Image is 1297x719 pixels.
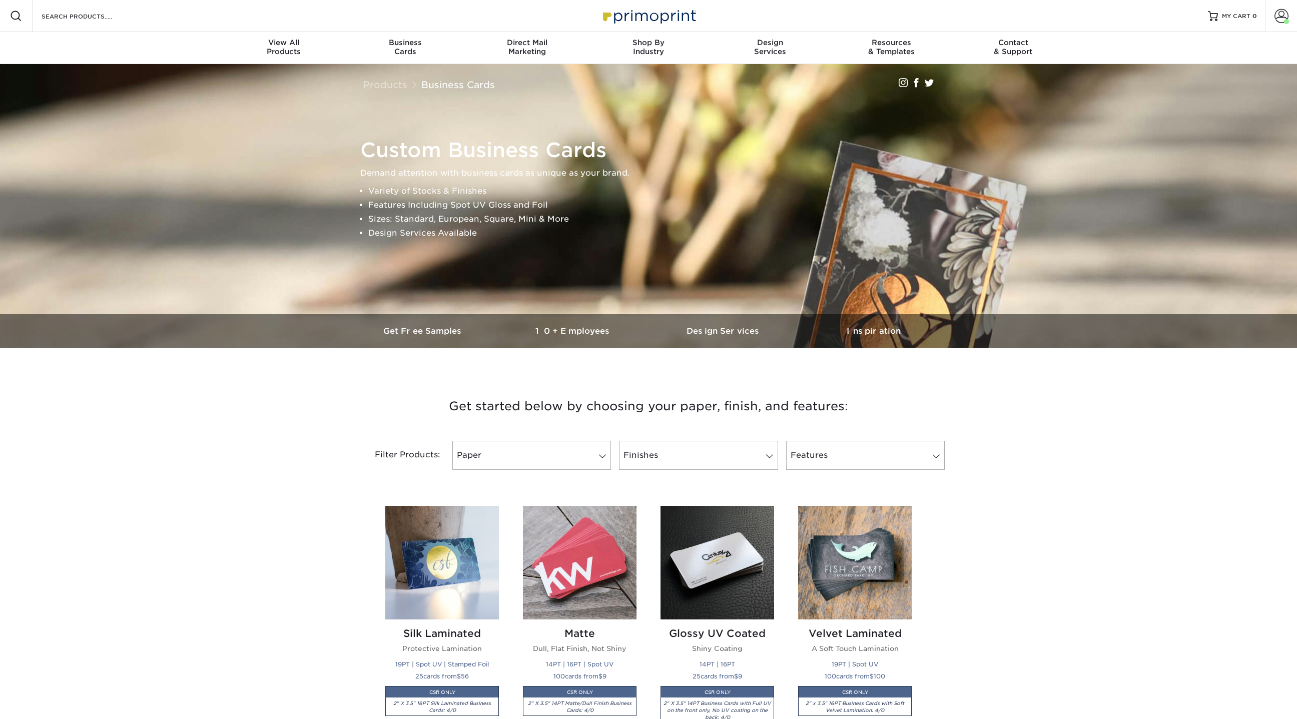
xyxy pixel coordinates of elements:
div: & Support [952,38,1074,56]
p: A Soft Touch Lamination [798,643,912,653]
img: Matte Business Cards [523,506,636,619]
input: SEARCH PRODUCTS..... [41,10,138,22]
h3: Get Free Samples [348,326,498,336]
p: Shiny Coating [661,643,774,653]
a: Features [786,441,945,470]
small: 19PT | Spot UV [832,660,878,668]
i: 2" X 3.5" 14PT Matte/Dull Finish Business Cards: 4/0 [528,700,631,713]
small: 14PT | 16PT [700,660,735,668]
span: 25 [693,672,701,680]
img: Primoprint [598,5,699,27]
small: cards from [693,672,742,680]
span: View All [223,38,345,47]
h2: Velvet Laminated [798,627,912,639]
a: View AllProducts [223,32,345,64]
a: Products [363,79,407,90]
small: CSR ONLY [429,689,455,695]
a: Resources& Templates [831,32,952,64]
h3: Inspiration [799,326,949,336]
img: Glossy UV Coated Business Cards [661,506,774,619]
a: Contact& Support [952,32,1074,64]
a: Design Services [648,314,799,348]
small: cards from [415,672,469,680]
p: Demand attention with business cards as unique as your brand. [360,166,946,180]
h2: Glossy UV Coated [661,627,774,639]
span: Design [709,38,831,47]
small: CSR ONLY [842,689,868,695]
span: $ [734,672,738,680]
a: Paper [452,441,611,470]
img: Velvet Laminated Business Cards [798,506,912,619]
small: 19PT | Spot UV | Stamped Foil [395,660,489,668]
h1: Custom Business Cards [360,138,946,162]
p: Dull, Flat Finish, Not Shiny [523,643,636,653]
h3: Get started below by choosing your paper, finish, and features: [356,384,941,429]
i: 2" X 3.5" 16PT Silk Laminated Business Cards: 4/0 [393,700,491,713]
span: 25 [415,672,423,680]
span: 0 [1252,13,1257,20]
span: 100 [825,672,836,680]
a: BusinessCards [345,32,466,64]
div: Industry [588,38,710,56]
a: Direct MailMarketing [466,32,588,64]
i: 2" x 3.5" 16PT Business Cards with Soft Velvet Lamination: 4/0 [806,700,904,713]
span: MY CART [1222,12,1250,21]
div: Services [709,38,831,56]
a: Inspiration [799,314,949,348]
span: Resources [831,38,952,47]
div: Filter Products: [348,441,448,470]
h3: 10+ Employees [498,326,648,336]
a: 10+ Employees [498,314,648,348]
a: DesignServices [709,32,831,64]
li: Features Including Spot UV Gloss and Foil [368,198,946,212]
p: Protective Lamination [385,643,499,653]
span: 100 [553,672,565,680]
h2: Matte [523,627,636,639]
li: Variety of Stocks & Finishes [368,184,946,198]
div: Cards [345,38,466,56]
span: 9 [602,672,606,680]
small: CSR ONLY [705,689,731,695]
span: Business [345,38,466,47]
a: Get Free Samples [348,314,498,348]
span: Shop By [588,38,710,47]
span: Direct Mail [466,38,588,47]
div: & Templates [831,38,952,56]
small: cards from [825,672,885,680]
div: Products [223,38,345,56]
span: 56 [461,672,469,680]
img: Silk Laminated Business Cards [385,506,499,619]
span: $ [457,672,461,680]
small: CSR ONLY [567,689,593,695]
a: Shop ByIndustry [588,32,710,64]
h3: Design Services [648,326,799,336]
h2: Silk Laminated [385,627,499,639]
li: Sizes: Standard, European, Square, Mini & More [368,212,946,226]
span: Contact [952,38,1074,47]
a: Business Cards [421,79,495,90]
span: $ [870,672,874,680]
span: 100 [874,672,885,680]
small: cards from [553,672,606,680]
a: Finishes [619,441,778,470]
small: 14PT | 16PT | Spot UV [546,660,613,668]
li: Design Services Available [368,226,946,240]
span: $ [598,672,602,680]
div: Marketing [466,38,588,56]
span: 9 [738,672,742,680]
